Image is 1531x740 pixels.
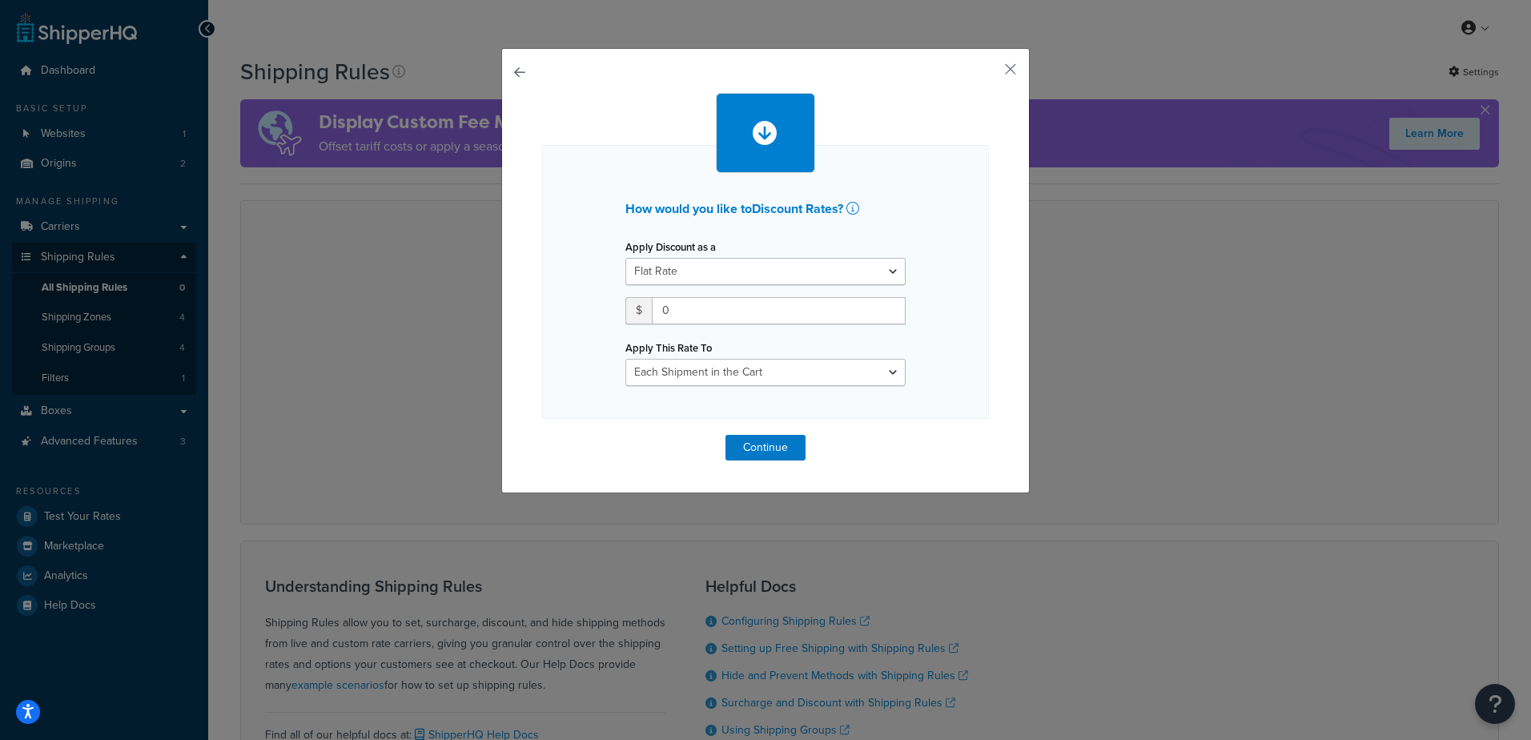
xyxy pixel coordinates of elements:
button: Continue [725,435,806,460]
label: Apply This Rate To [625,342,712,354]
h2: How would you like to Discount Rates ? [625,202,906,216]
span: $ [625,297,652,324]
a: Learn more about setting up shipping rules [846,202,862,216]
label: Apply Discount as a [625,241,716,253]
